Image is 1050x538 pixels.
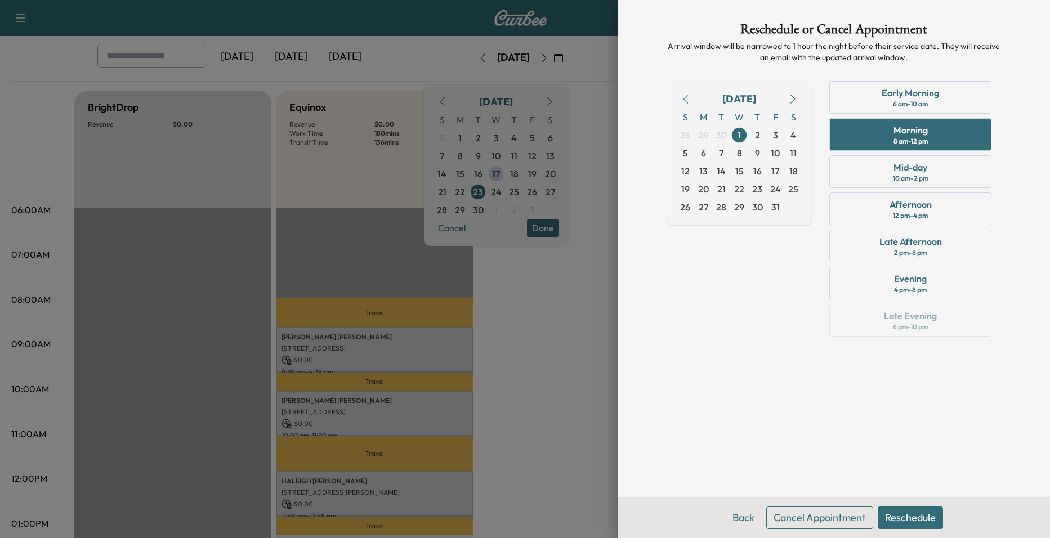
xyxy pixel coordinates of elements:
[676,108,694,126] span: S
[683,146,688,160] span: 5
[770,182,781,196] span: 24
[878,506,943,529] button: Reschedule
[766,108,784,126] span: F
[894,248,927,257] div: 2 pm - 6 pm
[893,211,928,220] div: 12 pm - 4 pm
[730,108,748,126] span: W
[694,108,712,126] span: M
[738,128,741,142] span: 1
[698,128,708,142] span: 29
[893,100,928,109] div: 6 am - 10 am
[894,272,927,285] div: Evening
[698,182,709,196] span: 20
[784,108,802,126] span: S
[893,123,928,137] div: Morning
[755,128,760,142] span: 2
[667,23,1000,41] h1: Reschedule or Cancel Appointment
[699,164,708,178] span: 13
[790,128,796,142] span: 4
[681,164,690,178] span: 12
[701,146,706,160] span: 6
[717,182,726,196] span: 21
[680,200,690,214] span: 26
[734,182,744,196] span: 22
[893,137,928,146] div: 8 am - 12 pm
[766,506,873,529] button: Cancel Appointment
[712,108,730,126] span: T
[699,200,708,214] span: 27
[667,41,1000,63] p: Arrival window will be narrowed to 1 hour the night before their service date. They will receive ...
[771,200,780,214] span: 31
[735,164,744,178] span: 15
[882,86,939,100] div: Early Morning
[771,164,779,178] span: 17
[737,146,742,160] span: 8
[717,164,726,178] span: 14
[725,506,762,529] button: Back
[790,146,797,160] span: 11
[734,200,744,214] span: 29
[773,128,778,142] span: 3
[681,182,690,196] span: 19
[893,174,928,183] div: 10 am - 2 pm
[722,91,756,107] div: [DATE]
[752,182,762,196] span: 23
[788,182,798,196] span: 25
[894,285,927,294] div: 4 pm - 8 pm
[789,164,798,178] span: 18
[893,160,927,174] div: Mid-day
[680,128,690,142] span: 28
[719,146,723,160] span: 7
[748,108,766,126] span: T
[890,198,932,211] div: Afternoon
[771,146,780,160] span: 10
[716,200,726,214] span: 28
[716,128,727,142] span: 30
[879,235,942,248] div: Late Afternoon
[753,164,762,178] span: 16
[752,200,763,214] span: 30
[755,146,760,160] span: 9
